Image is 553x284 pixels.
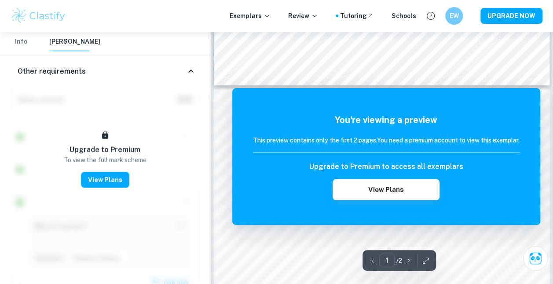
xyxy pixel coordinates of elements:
[11,7,66,25] img: Clastify logo
[288,11,318,21] p: Review
[449,11,459,21] h6: EW
[81,172,129,187] button: View Plans
[70,144,140,155] h6: Upgrade to Premium
[392,11,416,21] a: Schools
[49,32,100,51] button: [PERSON_NAME]
[340,11,374,21] a: Tutoring
[480,8,542,24] button: UPGRADE NOW
[253,113,520,127] h5: You're viewing a preview
[64,155,146,164] p: To view the full mark scheme
[11,57,200,85] div: Other requirements
[523,246,548,271] button: Ask Clai
[11,32,32,51] button: Info
[396,256,402,265] p: / 2
[423,8,438,23] button: Help and Feedback
[253,135,520,145] h6: This preview contains only the first 2 pages. You need a premium account to view this exemplar.
[309,161,463,172] h6: Upgrade to Premium to access all exemplars
[445,7,463,25] button: EW
[18,66,86,76] h6: Other requirements
[230,11,271,21] p: Exemplars
[333,179,439,200] button: View Plans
